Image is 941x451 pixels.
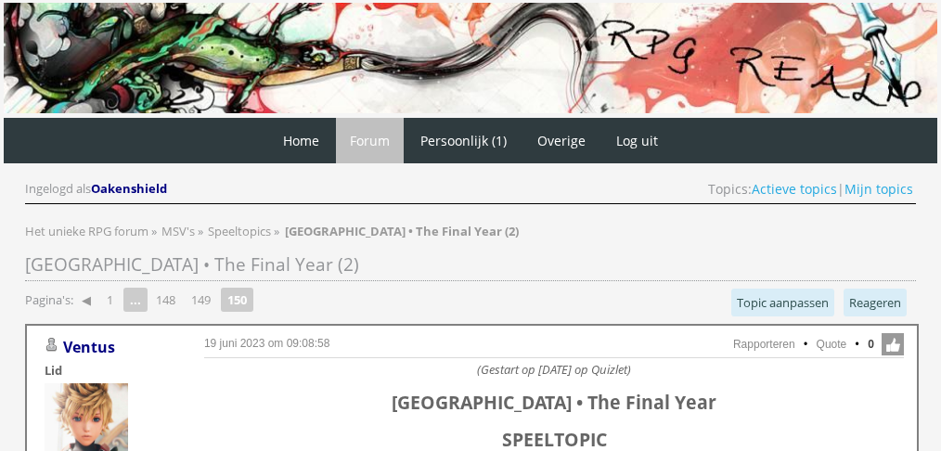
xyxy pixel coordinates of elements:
[25,252,359,277] span: [GEOGRAPHIC_DATA] • The Final Year (2)
[221,288,253,312] strong: 150
[123,288,148,312] span: ...
[161,223,195,239] span: MSV's
[91,180,170,197] a: Oakenshield
[25,180,170,198] div: Ingelogd als
[99,287,121,313] a: 1
[25,291,73,309] span: Pagina's:
[285,223,519,239] strong: [GEOGRAPHIC_DATA] • The Final Year (2)
[204,337,329,350] a: 19 juni 2023 om 09:08:58
[274,223,279,239] span: »
[882,333,904,355] span: Like deze post
[74,287,98,313] a: ◀
[63,337,115,357] a: Ventus
[208,223,274,239] a: Speeltopics
[25,223,148,239] span: Het unieke RPG forum
[336,118,404,163] a: Forum
[733,338,795,351] a: Rapporteren
[708,180,913,198] span: Topics: |
[161,223,198,239] a: MSV's
[4,3,937,113] img: RPG Realm - Banner
[844,180,913,198] a: Mijn topics
[523,118,599,163] a: Overige
[406,118,521,163] a: Persoonlijk (1)
[731,289,834,316] a: Topic aanpassen
[602,118,672,163] a: Log uit
[477,361,631,378] i: (Gestart op [DATE] op Quizlet)
[198,223,203,239] span: »
[817,338,847,351] a: Quote
[91,180,167,197] span: Oakenshield
[25,223,151,239] a: Het unieke RPG forum
[269,118,333,163] a: Home
[844,289,907,316] a: Reageren
[868,336,874,353] span: 0
[148,287,183,313] a: 148
[45,338,59,353] img: Gebruiker is offline
[184,287,218,313] a: 149
[151,223,157,239] span: »
[208,223,271,239] span: Speeltopics
[752,180,837,198] a: Actieve topics
[45,362,174,379] div: Lid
